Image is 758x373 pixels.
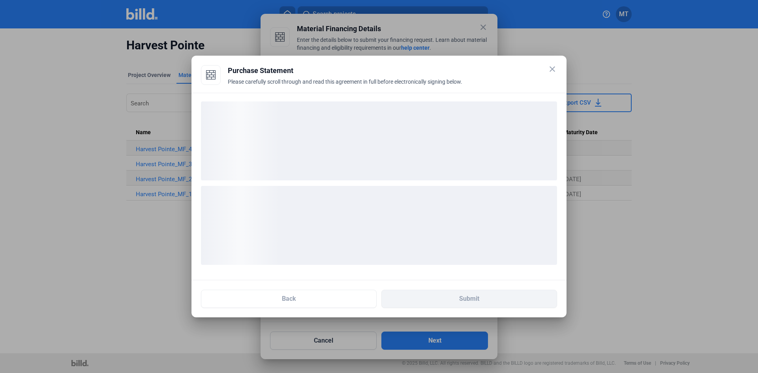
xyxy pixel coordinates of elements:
div: loading [201,101,557,180]
div: Purchase Statement [228,65,557,76]
div: loading [201,186,557,265]
div: Please carefully scroll through and read this agreement in full before electronically signing below. [228,78,557,95]
mat-icon: close [548,64,557,74]
button: Back [201,290,377,308]
button: Submit [381,290,557,308]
